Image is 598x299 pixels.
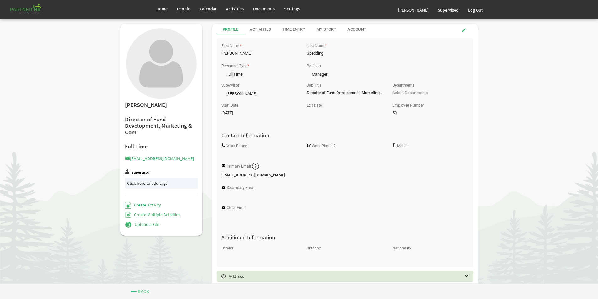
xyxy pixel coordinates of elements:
a: Create Activity [125,202,161,208]
label: Personnel Type [221,64,247,68]
label: Employee Number [392,104,424,108]
label: Start Date [221,104,238,108]
label: Departments [392,83,414,88]
label: Position [307,64,321,68]
span: Supervised [438,7,459,13]
h2: [PERSON_NAME] [125,102,198,109]
label: First Name [221,44,240,48]
h5: Address [221,274,478,279]
span: Calendar [200,6,217,12]
div: Profile [223,27,238,33]
label: Other Email [227,206,246,210]
label: Work Phone 2 [312,144,336,148]
a: [PERSON_NAME] [393,1,433,19]
label: Exit Date [307,104,322,108]
h4: Contact Information [217,132,473,139]
span: People [177,6,190,12]
div: My Story [316,27,336,33]
label: Last Name [307,44,325,48]
img: Upload a File [125,222,132,228]
span: Home [156,6,168,12]
label: Supervisor [221,83,239,88]
label: Mobile [397,144,408,148]
label: Work Phone [226,144,247,148]
div: tab-header [217,24,483,35]
span: Documents [253,6,275,12]
div: Account [347,27,366,33]
h4: Additional Information [217,234,473,241]
label: Gender [221,246,233,250]
img: User with no profile picture [126,28,197,99]
div: Click here to add tags [127,180,196,186]
div: Time Entry [282,27,305,33]
a: Log Out [463,1,488,19]
label: Job Title [307,83,321,88]
label: Primary Email [227,164,251,168]
img: question-sm.png [252,163,260,170]
label: Secondary Email [227,186,255,190]
span: Activities [226,6,244,12]
label: Nationality [392,246,411,250]
h2: Director of Fund Development, Marketing & Com [125,116,198,136]
a: Upload a File [125,222,159,227]
a: [EMAIL_ADDRESS][DOMAIN_NAME] [125,156,194,161]
img: Create Activity [125,202,131,209]
div: Activities [250,27,271,33]
a: Supervised [433,1,463,19]
span: Settings [284,6,300,12]
h4: Full Time [125,143,198,150]
img: Create Multiple Activities [125,212,131,218]
a: Create Multiple Activities [125,212,180,217]
label: Supervisor [132,170,149,174]
span: Select [221,274,226,279]
label: Birthday [307,246,321,250]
